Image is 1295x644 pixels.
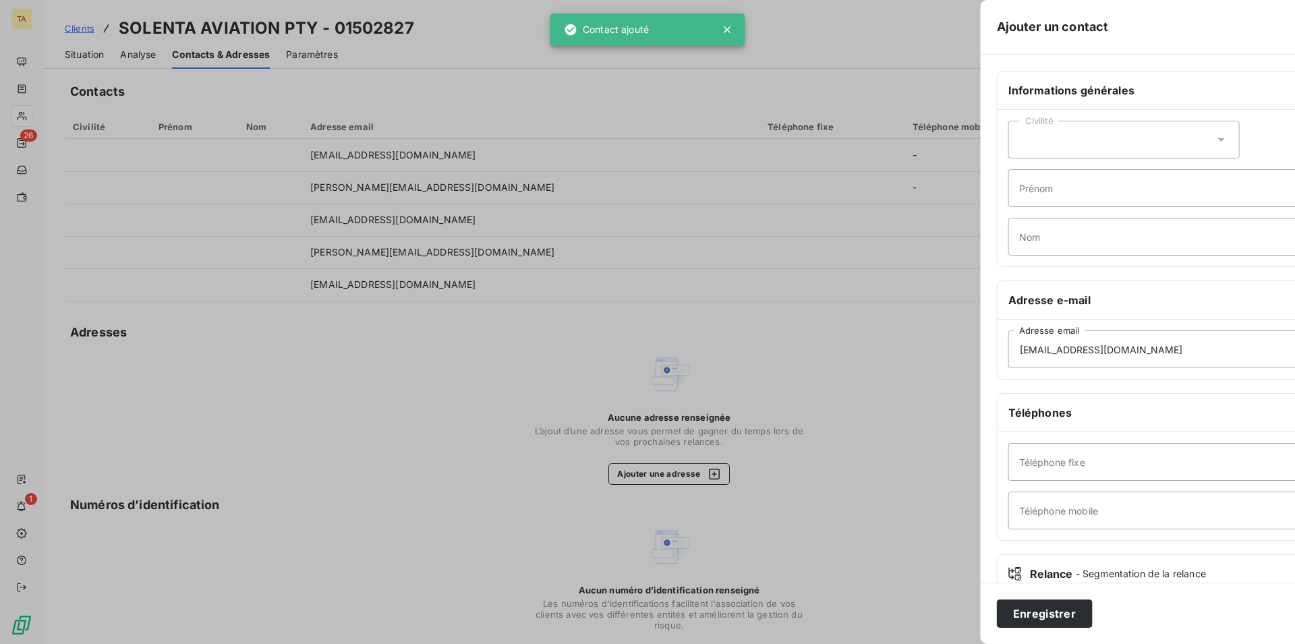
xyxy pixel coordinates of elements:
iframe: Intercom live chat [1249,598,1282,631]
span: - Segmentation de la relance [1076,567,1206,581]
button: Enregistrer [997,599,1093,628]
h5: Ajouter un contact [997,18,1109,36]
